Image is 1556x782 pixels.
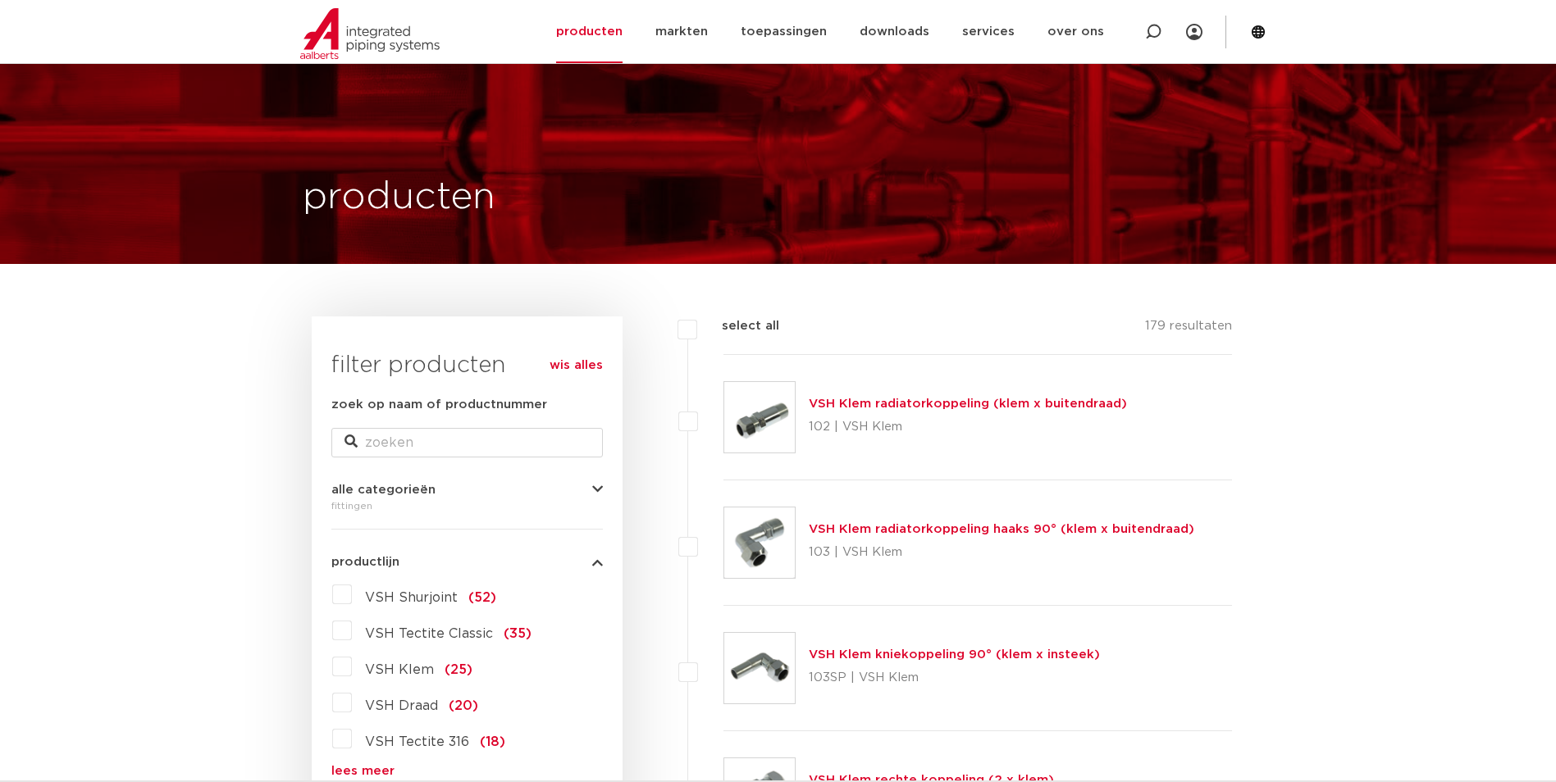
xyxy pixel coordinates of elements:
[809,539,1194,566] p: 103 | VSH Klem
[724,507,795,578] img: Thumbnail for VSH Klem radiatorkoppeling haaks 90° (klem x buitendraad)
[504,627,532,640] span: (35)
[331,395,547,415] label: zoek op naam of productnummer
[331,484,603,496] button: alle categorieën
[1145,316,1232,342] p: 179 resultaten
[449,699,478,712] span: (20)
[809,398,1127,410] a: VSH Klem radiatorkoppeling (klem x buitendraad)
[809,414,1127,440] p: 102 | VSH Klem
[550,356,603,375] a: wis alles
[331,428,603,457] input: zoeken
[724,382,795,452] img: Thumbnail for VSH Klem radiatorkoppeling (klem x buitendraad)
[445,663,472,676] span: (25)
[365,735,469,748] span: VSH Tectite 316
[303,171,495,224] h1: producten
[331,556,399,568] span: productlijn
[365,591,458,604] span: VSH Shurjoint
[365,627,493,640] span: VSH Tectite Classic
[809,523,1194,535] a: VSH Klem radiatorkoppeling haaks 90° (klem x buitendraad)
[697,316,779,336] label: select all
[331,496,603,516] div: fittingen
[809,648,1100,661] a: VSH Klem kniekoppeling 90° (klem x insteek)
[468,591,496,604] span: (52)
[724,633,795,703] img: Thumbnail for VSH Klem kniekoppeling 90° (klem x insteek)
[809,665,1100,691] p: 103SP | VSH Klem
[480,735,505,748] span: (18)
[331,484,436,496] span: alle categorieën
[331,349,603,382] h3: filter producten
[331,556,603,568] button: productlijn
[365,663,434,676] span: VSH Klem
[365,699,438,712] span: VSH Draad
[331,765,603,777] a: lees meer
